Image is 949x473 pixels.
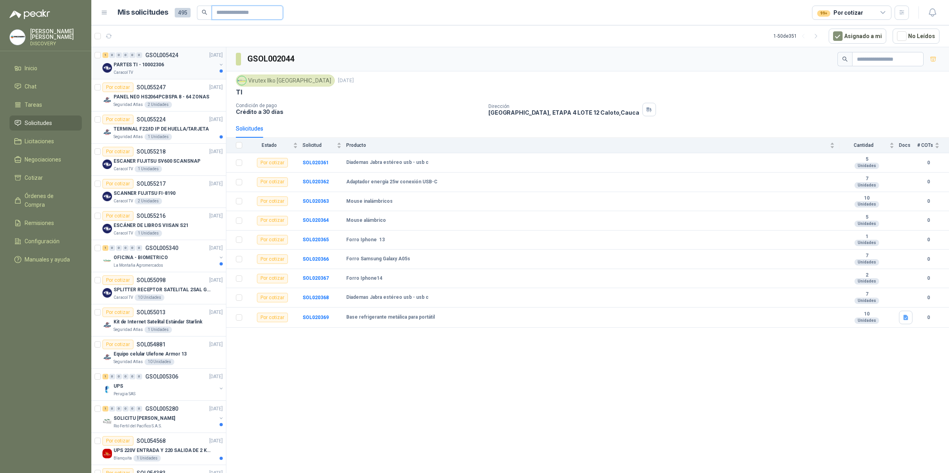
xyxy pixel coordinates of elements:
div: 0 [116,374,122,379]
p: SOL055224 [137,117,166,122]
b: 0 [917,294,939,302]
img: Company Logo [102,417,112,426]
img: Company Logo [102,288,112,298]
img: Company Logo [237,76,246,85]
p: Seguridad Atlas [114,327,143,333]
p: [GEOGRAPHIC_DATA], ETAPA 4 LOTE 12 Caloto , Cauca [488,109,639,116]
p: Rio Fertil del Pacífico S.A.S. [114,423,162,429]
div: Por cotizar [102,147,133,156]
a: Chat [10,79,82,94]
a: Por cotizarSOL055013[DATE] Company LogoKit de Internet Satelital Estándar StarlinkSeguridad Atlas... [91,304,226,336]
p: SOL055013 [137,310,166,315]
div: Unidades [854,163,879,169]
th: Producto [346,138,839,153]
div: 2 Unidades [135,198,162,204]
p: Seguridad Atlas [114,359,143,365]
span: 495 [175,8,191,17]
div: Por cotizar [257,274,288,283]
b: 2 [839,272,894,279]
a: Inicio [10,61,82,76]
div: Unidades [854,298,879,304]
b: 1 [839,234,894,240]
div: 0 [136,374,142,379]
div: Por cotizar [102,83,133,92]
a: SOL020361 [303,160,329,165]
b: Forro Iphone 13 [346,237,385,243]
div: 1 Unidades [145,327,172,333]
p: SOL055218 [137,149,166,154]
p: Dirección [488,104,639,109]
a: Órdenes de Compra [10,188,82,212]
div: Por cotizar [257,177,288,187]
p: [DATE] [209,405,223,413]
p: [DATE] [209,116,223,123]
p: DISCOVERY [30,41,82,46]
div: Por cotizar [102,436,133,446]
img: Company Logo [102,449,112,458]
span: Inicio [25,64,37,73]
span: Chat [25,82,37,91]
a: Manuales y ayuda [10,252,82,267]
p: La Montaña Agromercados [114,262,163,269]
b: 0 [917,256,939,263]
p: Caracol TV [114,166,133,172]
div: Unidades [854,317,879,324]
b: Base refrigerante metálica para portátil [346,314,435,321]
div: 0 [129,245,135,251]
p: ESCÁNER DE LIBROS VIISAN S21 [114,222,189,229]
img: Company Logo [102,95,112,105]
p: [PERSON_NAME] [PERSON_NAME] [30,29,82,40]
span: Negociaciones [25,155,61,164]
div: 1 [102,406,108,411]
div: Unidades [854,201,879,208]
p: [DATE] [209,244,223,252]
button: Asignado a mi [829,29,886,44]
p: [DATE] [209,309,223,316]
a: Tareas [10,97,82,112]
a: Por cotizarSOL054568[DATE] Company LogoUPS 220V ENTRADA Y 220 SALIDA DE 2 KVABlanquita1 Unidades [91,433,226,465]
span: Solicitud [303,142,335,148]
th: Solicitud [303,138,346,153]
b: 5 [839,156,894,163]
div: 1 Unidades [145,134,172,140]
a: Por cotizarSOL055247[DATE] Company LogoPANEL NEO HS2064PCBSPA 8 - 64 ZONASSeguridad Atlas2 Unidades [91,79,226,112]
b: Forro Iphone14 [346,275,382,282]
p: [DATE] [209,373,223,381]
div: Unidades [854,240,879,246]
div: 10 Unidades [135,294,164,301]
b: SOL020364 [303,217,329,223]
p: SOL055217 [137,181,166,187]
div: 0 [136,52,142,58]
div: 0 [136,406,142,411]
a: Por cotizarSOL055098[DATE] Company LogoSPLITTER RECEPTOR SATELITAL 2SAL GT-SP21Caracol TV10 Unidades [91,272,226,304]
img: Company Logo [102,256,112,265]
div: 0 [123,374,129,379]
div: Unidades [854,182,879,188]
div: Por cotizar [102,115,133,124]
div: Unidades [854,259,879,265]
p: [DATE] [209,180,223,188]
p: SOLICITU [PERSON_NAME] [114,415,175,422]
b: SOL020368 [303,295,329,300]
b: SOL020362 [303,179,329,185]
div: Por cotizar [257,313,288,322]
p: [DATE] [209,212,223,220]
a: SOL020367 [303,275,329,281]
div: 0 [129,374,135,379]
span: search [202,10,207,15]
a: Remisiones [10,215,82,231]
p: [DATE] [338,77,354,85]
p: TI [236,88,242,96]
b: Forro Samsung Galaxy A05s [346,256,410,262]
a: Por cotizarSOL055218[DATE] Company LogoESCANER FUJITSU SV600 SCANSNAPCaracol TV1 Unidades [91,144,226,176]
p: [DATE] [209,437,223,445]
p: Equipo celular Ulefone Armor 13 [114,350,187,358]
th: Cantidad [839,138,899,153]
div: 0 [109,406,115,411]
div: 0 [123,52,129,58]
b: 7 [839,253,894,259]
b: 0 [917,178,939,186]
p: [DATE] [209,84,223,91]
a: Configuración [10,234,82,249]
img: Company Logo [102,127,112,137]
